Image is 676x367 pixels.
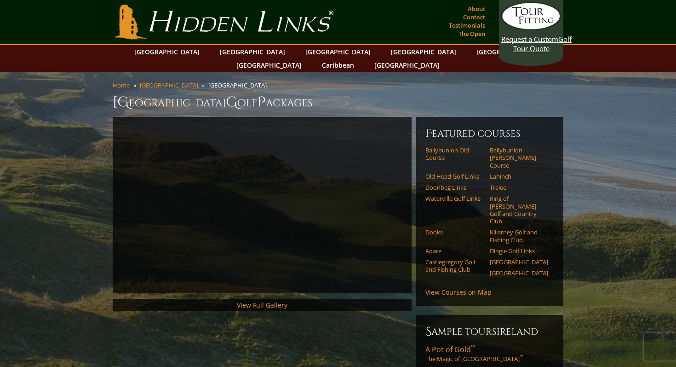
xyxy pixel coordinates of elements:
a: [GEOGRAPHIC_DATA] [490,269,548,277]
a: Old Head Golf Links [425,173,484,180]
span: P [257,93,266,111]
a: The Open [456,27,487,40]
a: [GEOGRAPHIC_DATA] [140,81,198,89]
a: Waterville Golf Links [425,195,484,202]
span: A Pot of Gold [425,344,475,355]
a: [GEOGRAPHIC_DATA] [232,58,306,72]
h6: Sample ToursIreland [425,324,554,339]
a: Adare [425,247,484,255]
span: G [226,93,237,111]
h1: [GEOGRAPHIC_DATA] olf ackages [113,93,563,111]
a: Killarney Golf and Fishing Club [490,228,548,244]
a: [GEOGRAPHIC_DATA] [370,58,444,72]
a: Doonbeg Links [425,184,484,191]
a: [GEOGRAPHIC_DATA] [130,45,204,58]
a: Dingle Golf Links [490,247,548,255]
li: [GEOGRAPHIC_DATA] [208,81,270,89]
a: View Courses on Map [425,288,492,297]
a: About [465,2,487,15]
h6: Featured Courses [425,126,554,141]
a: [GEOGRAPHIC_DATA] [215,45,290,58]
a: [GEOGRAPHIC_DATA] [386,45,461,58]
a: Testimonials [447,19,487,32]
sup: ™ [520,354,523,360]
a: [GEOGRAPHIC_DATA] [490,258,548,266]
a: Caribbean [317,58,359,72]
a: View Full Gallery [237,301,287,309]
a: [GEOGRAPHIC_DATA] [301,45,375,58]
a: Dooks [425,228,484,236]
a: Ring of [PERSON_NAME] Golf and Country Club [490,195,548,225]
a: [GEOGRAPHIC_DATA] [472,45,546,58]
a: A Pot of Gold™The Magic of [GEOGRAPHIC_DATA]™ [425,344,554,363]
span: Request a Custom [501,35,558,44]
a: Castlegregory Golf and Fishing Club [425,258,484,274]
iframe: Sir-Nick-on-Southwest-Ireland [122,126,402,284]
a: Request a CustomGolf Tour Quote [501,2,561,53]
sup: ™ [471,344,475,351]
a: Contact [461,11,487,23]
a: Ballybunion Old Course [425,146,484,162]
a: Lahinch [490,173,548,180]
a: Home [113,81,130,89]
a: Ballybunion [PERSON_NAME] Course [490,146,548,169]
a: Tralee [490,184,548,191]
